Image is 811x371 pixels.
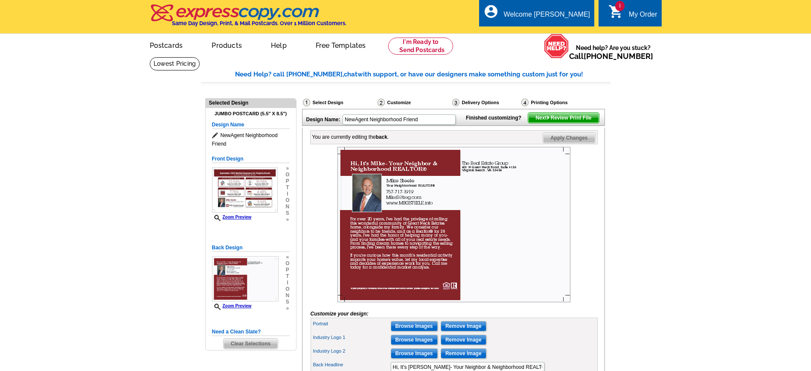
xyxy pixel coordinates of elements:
[206,99,296,107] div: Selected Design
[285,216,289,223] span: »
[150,10,346,26] a: Same Day Design, Print, & Mail Postcards. Over 1 Million Customers.
[377,98,451,109] div: Customize
[285,280,289,286] span: i
[520,98,596,107] div: Printing Options
[306,117,340,123] strong: Design Name:
[302,98,377,109] div: Select Design
[212,121,290,129] h5: Design Name
[212,304,252,308] a: Zoom Preview
[172,20,346,26] h4: Same Day Design, Print, & Mail Postcards. Over 1 Million Customers.
[212,131,290,148] span: NewAgent Neighborhood Friend
[376,134,387,140] b: back
[212,111,290,117] h4: Jumbo Postcard (5.5" x 8.5")
[285,191,289,197] span: i
[313,334,390,341] label: Industry Logo 1
[441,335,486,345] input: Remove Image
[544,34,569,58] img: help
[212,328,290,336] h5: Need a Clean Slate?
[312,133,389,141] div: You are currently editing the .
[337,147,570,302] img: Z18902056_00001_1.jpg
[285,292,289,299] span: n
[311,311,369,317] i: Customize your design:
[528,113,599,123] span: Next Review Print File
[543,133,595,143] span: Apply Changes
[546,116,550,120] img: button-next-arrow-white.png
[313,348,390,355] label: Industry Logo 2
[378,99,385,106] img: Customize
[629,11,657,23] div: My Order
[285,204,289,210] span: n
[285,172,289,178] span: o
[285,210,289,216] span: s
[212,256,279,301] img: Z18902056_00001_1.jpg
[569,44,657,61] span: Need help? Are you stuck?
[569,52,653,61] span: Call
[391,348,438,359] input: Browse Images
[285,165,289,172] span: »
[285,184,289,191] span: t
[136,35,197,55] a: Postcards
[313,361,390,368] label: Back Headline
[441,348,486,359] input: Remove Image
[212,215,252,219] a: Zoom Preview
[504,11,590,23] div: Welcome [PERSON_NAME]
[302,35,380,55] a: Free Templates
[235,70,610,79] div: Need Help? call [PHONE_NUMBER], with support, or have our designers make something custom just fo...
[391,321,438,331] input: Browse Images
[521,99,529,106] img: Printing Options & Summary
[483,4,499,19] i: account_circle
[224,339,278,349] span: Clear Selections
[257,35,300,55] a: Help
[285,260,289,267] span: o
[303,99,310,106] img: Select Design
[584,52,653,61] a: [PHONE_NUMBER]
[285,286,289,292] span: o
[451,98,520,109] div: Delivery Options
[608,9,657,20] a: 1 shopping_cart My Order
[285,305,289,312] span: »
[391,335,438,345] input: Browse Images
[608,4,624,19] i: shopping_cart
[285,197,289,204] span: o
[212,167,278,213] img: small-thumb.jpg
[452,99,459,106] img: Delivery Options
[285,299,289,305] span: s
[615,1,625,11] span: 1
[466,115,526,121] strong: Finished customizing?
[212,155,290,163] h5: Front Design
[212,244,290,252] h5: Back Design
[313,320,390,327] label: Portrait
[285,254,289,260] span: »
[198,35,256,55] a: Products
[640,172,811,371] iframe: LiveChat chat widget
[285,178,289,184] span: p
[441,321,486,331] input: Remove Image
[285,273,289,280] span: t
[285,267,289,273] span: p
[344,70,358,78] span: chat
